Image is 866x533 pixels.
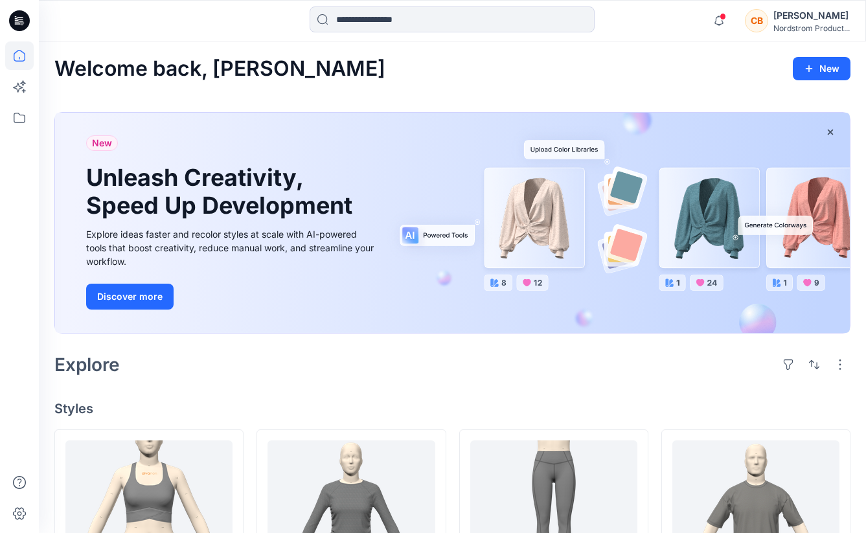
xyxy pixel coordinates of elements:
div: Nordstrom Product... [773,23,850,33]
button: New [793,57,850,80]
div: CB [745,9,768,32]
span: New [92,135,112,151]
div: [PERSON_NAME] [773,8,850,23]
h4: Styles [54,401,850,416]
h2: Explore [54,354,120,375]
h2: Welcome back, [PERSON_NAME] [54,57,385,81]
a: Discover more [86,284,378,310]
h1: Unleash Creativity, Speed Up Development [86,164,358,220]
button: Discover more [86,284,174,310]
div: Explore ideas faster and recolor styles at scale with AI-powered tools that boost creativity, red... [86,227,378,268]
